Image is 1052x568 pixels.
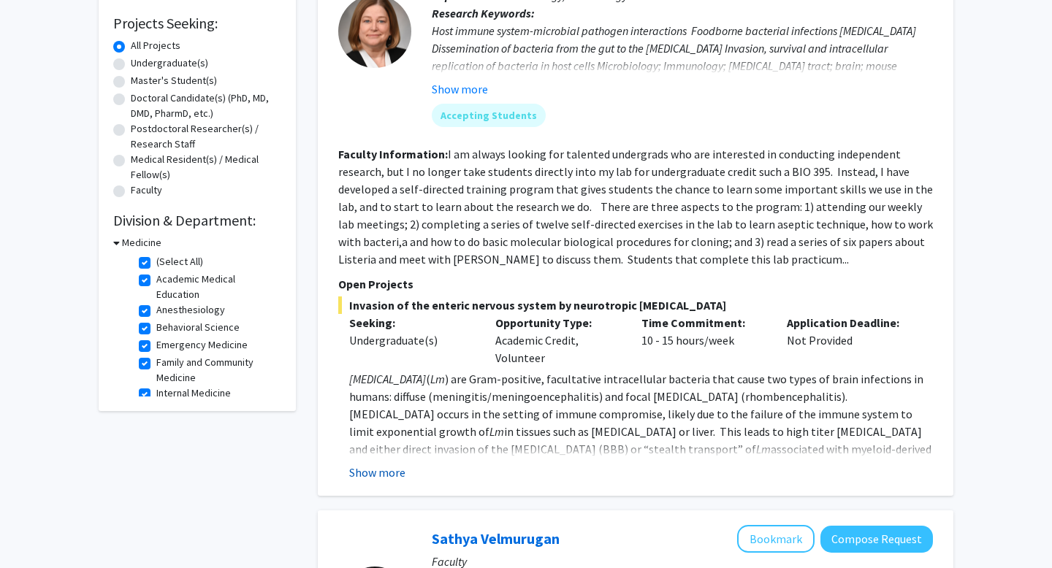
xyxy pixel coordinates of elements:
label: Behavioral Science [156,320,240,335]
mat-chip: Accepting Students [432,104,546,127]
iframe: Chat [11,502,62,557]
p: Open Projects [338,275,933,293]
button: Add Sathya Velmurugan to Bookmarks [737,525,815,553]
label: Undergraduate(s) [131,55,208,71]
label: Postdoctoral Researcher(s) / Research Staff [131,121,281,152]
em: Lm [756,442,771,456]
label: All Projects [131,38,180,53]
div: Not Provided [776,314,922,366]
button: Show more [349,464,405,481]
label: Family and Community Medicine [156,355,278,385]
p: Time Commitment: [641,314,766,331]
em: Lm [430,372,445,386]
label: Faculty [131,183,162,198]
label: Medical Resident(s) / Medical Fellow(s) [131,152,281,183]
em: Lm [489,424,504,439]
label: Internal Medicine [156,385,231,401]
label: Emergency Medicine [156,337,248,353]
div: Undergraduate(s) [349,331,473,349]
b: Research Keywords: [432,6,535,20]
div: Academic Credit, Volunteer [484,314,630,366]
label: (Select All) [156,254,203,269]
b: Faculty Information: [338,147,448,161]
div: 10 - 15 hours/week [630,314,777,366]
p: Seeking: [349,314,473,331]
span: Invasion of the enteric nervous system by neurotropic [MEDICAL_DATA] [338,296,933,314]
h2: Division & Department: [113,212,281,229]
fg-read-more: I am always looking for talented undergrads who are interested in conducting independent research... [338,147,933,266]
label: Anesthesiology [156,302,225,318]
button: Compose Request to Sathya Velmurugan [820,526,933,553]
p: Opportunity Type: [495,314,620,331]
label: Master's Student(s) [131,73,217,88]
button: Show more [432,80,488,98]
em: [MEDICAL_DATA] [349,372,426,386]
h2: Projects Seeking: [113,15,281,32]
div: Host immune system-microbial pathogen interactions Foodborne bacterial infections [MEDICAL_DATA] ... [432,22,933,92]
label: Doctoral Candidate(s) (PhD, MD, DMD, PharmD, etc.) [131,91,281,121]
h3: Medicine [122,235,161,250]
a: Sathya Velmurugan [432,529,560,548]
p: Application Deadline: [787,314,911,331]
label: Academic Medical Education [156,272,278,302]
